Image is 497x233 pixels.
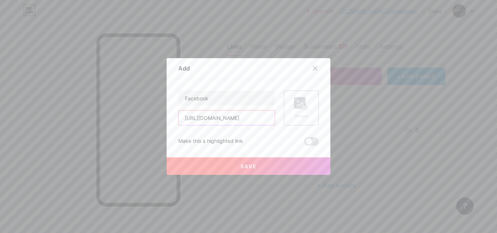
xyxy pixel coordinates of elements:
input: Title [179,91,275,105]
div: Make this a highlighted link [178,137,243,146]
div: Add [178,64,190,73]
div: Picture [294,113,309,119]
span: Save [240,163,257,169]
button: Save [167,157,330,175]
input: URL [179,111,275,125]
